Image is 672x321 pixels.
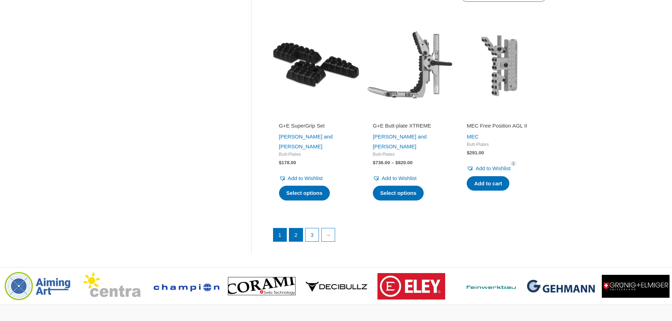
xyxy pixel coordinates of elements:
a: [PERSON_NAME] and [PERSON_NAME] [373,134,427,149]
a: Select options for “G+E SuperGrip Set” [279,186,330,200]
a: Add to Wishlist [467,163,510,173]
iframe: Customer reviews powered by Trustpilot [373,112,447,121]
img: G+E Butt-plate XTREME [367,21,453,108]
img: brand logo [377,273,445,300]
span: Butt-Plates [373,152,447,158]
a: G+E Butt-plate XTREME [373,122,447,132]
span: Add to Wishlist [288,175,323,181]
img: G+E SuperGrip Set [273,21,359,108]
bdi: 178.00 [279,160,296,165]
h2: MEC Free Position AGL II [467,122,541,129]
a: Select options for “G+E Butt-plate XTREME” [373,186,424,200]
span: $ [395,160,398,165]
a: [PERSON_NAME] and [PERSON_NAME] [279,134,333,149]
a: MEC Free Position AGL II [467,122,541,132]
a: MEC [467,134,478,140]
span: Add to Wishlist [382,175,417,181]
bdi: 820.00 [395,160,413,165]
a: Add to cart: “MEC Free Position AGL II” [467,176,509,191]
iframe: Customer reviews powered by Trustpilot [279,112,353,121]
span: Butt-Plates [279,152,353,158]
a: Page 3 [305,228,319,242]
h2: G+E Butt-plate XTREME [373,122,447,129]
bdi: 736.00 [373,160,390,165]
a: → [322,228,335,242]
span: Add to Wishlist [476,165,510,171]
h2: G+E SuperGrip Set [279,122,353,129]
a: Add to Wishlist [373,173,417,183]
img: MEC Free Position AGL II [460,21,547,108]
span: Butt-Plates [467,142,541,148]
span: – [391,160,394,165]
a: Page 2 [289,228,303,242]
span: Page 1 [273,228,287,242]
span: 3 [510,161,516,166]
a: Add to Wishlist [279,173,323,183]
a: G+E SuperGrip Set [279,122,353,132]
bdi: 291.00 [467,150,484,155]
iframe: Customer reviews powered by Trustpilot [467,112,541,121]
span: $ [373,160,376,165]
nav: Product Pagination [273,228,547,246]
span: $ [467,150,470,155]
span: $ [279,160,282,165]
